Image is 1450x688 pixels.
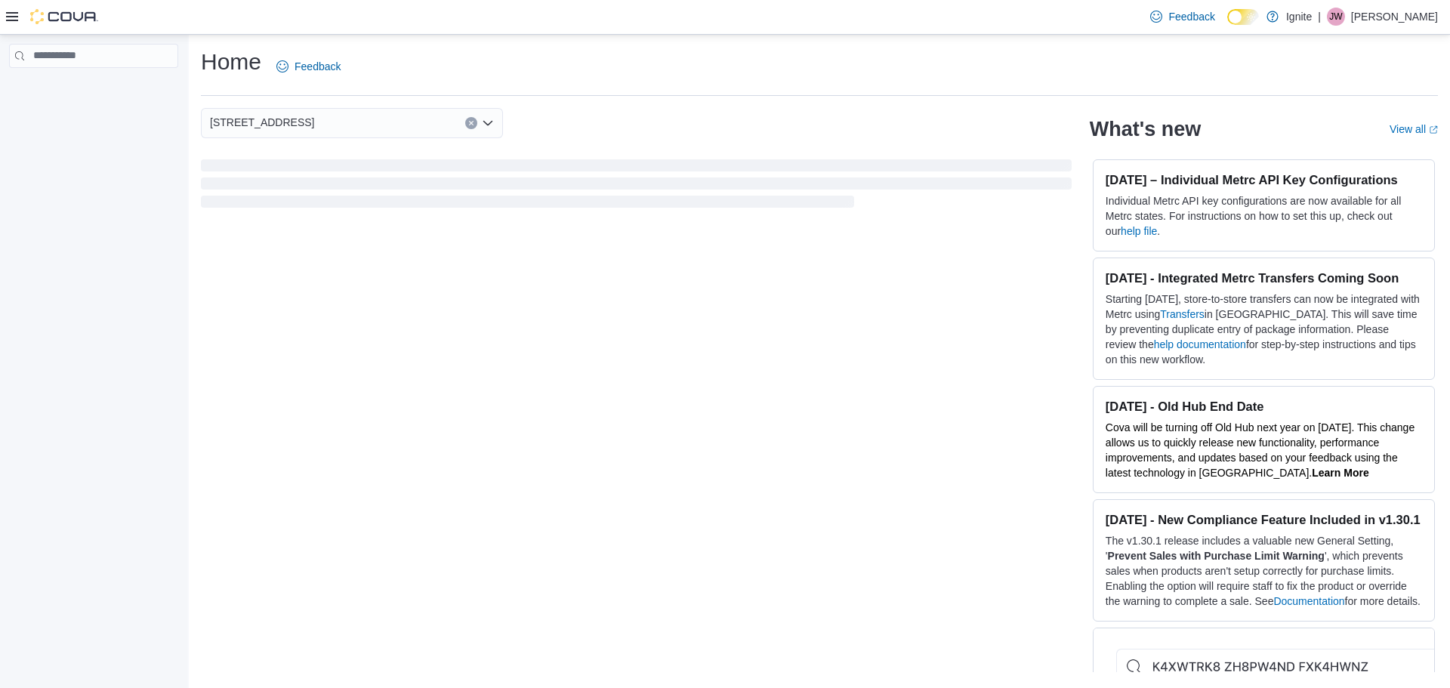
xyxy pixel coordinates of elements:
p: The v1.30.1 release includes a valuable new General Setting, ' ', which prevents sales when produ... [1106,533,1422,609]
img: Cova [30,9,98,24]
a: help file [1121,225,1157,237]
button: Open list of options [482,117,494,129]
span: Dark Mode [1227,25,1228,26]
nav: Complex example [9,71,178,107]
h2: What's new [1090,117,1201,141]
a: Learn More [1312,467,1368,479]
strong: Prevent Sales with Purchase Limit Warning [1108,550,1325,562]
p: [PERSON_NAME] [1351,8,1438,26]
h3: [DATE] - Integrated Metrc Transfers Coming Soon [1106,270,1422,285]
h3: [DATE] - Old Hub End Date [1106,399,1422,414]
span: [STREET_ADDRESS] [210,113,314,131]
a: Feedback [270,51,347,82]
a: help documentation [1154,338,1246,350]
a: Transfers [1160,308,1205,320]
h3: [DATE] - New Compliance Feature Included in v1.30.1 [1106,512,1422,527]
span: Cova will be turning off Old Hub next year on [DATE]. This change allows us to quickly release ne... [1106,421,1415,479]
span: Feedback [1168,9,1214,24]
p: Individual Metrc API key configurations are now available for all Metrc states. For instructions ... [1106,193,1422,239]
a: View allExternal link [1390,123,1438,135]
input: Dark Mode [1227,9,1259,25]
h3: [DATE] – Individual Metrc API Key Configurations [1106,172,1422,187]
span: Loading [201,162,1072,211]
svg: External link [1429,125,1438,134]
p: | [1318,8,1321,26]
span: JW [1329,8,1342,26]
span: Feedback [295,59,341,74]
p: Starting [DATE], store-to-store transfers can now be integrated with Metrc using in [GEOGRAPHIC_D... [1106,292,1422,367]
p: Ignite [1286,8,1312,26]
button: Clear input [465,117,477,129]
a: Feedback [1144,2,1220,32]
a: Documentation [1273,595,1344,607]
h1: Home [201,47,261,77]
div: Joshua Woodham [1327,8,1345,26]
